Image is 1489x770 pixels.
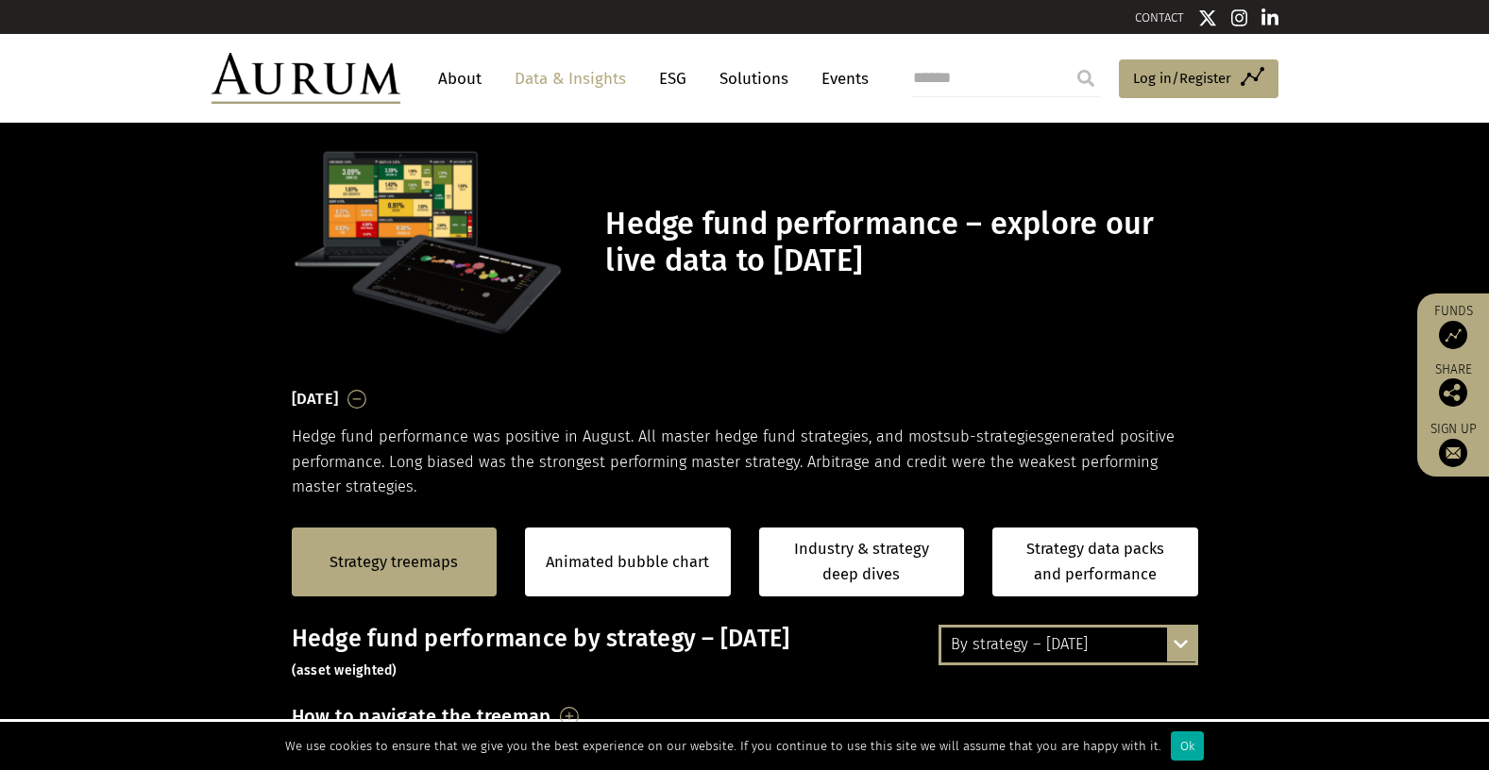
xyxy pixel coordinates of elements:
[943,427,1044,445] span: sub-strategies
[292,625,1198,681] h3: Hedge fund performance by strategy – [DATE]
[1439,378,1467,407] img: Share this post
[1427,363,1480,407] div: Share
[292,385,339,413] h3: [DATE]
[650,61,696,96] a: ESG
[429,61,491,96] a: About
[1231,8,1248,27] img: Instagram icon
[759,527,965,596] a: Industry & strategy deep dives
[1439,439,1467,467] img: Sign up to our newsletter
[1439,321,1467,349] img: Access Funds
[1067,59,1105,97] input: Submit
[292,662,398,678] small: (asset weighted)
[992,527,1198,596] a: Strategy data packs and performance
[605,206,1193,279] h1: Hedge fund performance – explore our live data to [DATE]
[710,61,798,96] a: Solutions
[292,700,551,732] h3: How to navigate the treemap
[546,550,709,575] a: Animated bubble chart
[292,425,1198,499] p: Hedge fund performance was positive in August. All master hedge fund strategies, and most generat...
[1171,731,1204,761] div: Ok
[1198,8,1217,27] img: Twitter icon
[1135,10,1184,25] a: CONTACT
[812,61,869,96] a: Events
[505,61,635,96] a: Data & Insights
[330,550,458,575] a: Strategy treemaps
[941,628,1195,661] div: By strategy – [DATE]
[1119,59,1278,99] a: Log in/Register
[1427,303,1480,349] a: Funds
[1133,67,1231,90] span: Log in/Register
[1261,8,1278,27] img: Linkedin icon
[212,53,400,104] img: Aurum
[1427,421,1480,467] a: Sign up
